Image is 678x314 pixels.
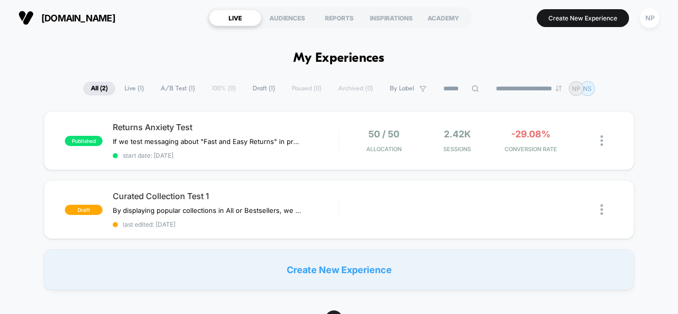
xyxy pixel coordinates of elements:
span: Returns Anxiety Test [113,122,338,132]
span: last edited: [DATE] [113,221,338,228]
span: By displaying popular collections in All or Bestsellers, we will increase engagement and decrease... [113,206,302,214]
span: Live ( 1 ) [117,82,152,95]
span: If we test messaging about "Fast and Easy Returns" in proximity to ATC, users will feel reassured... [113,137,302,146]
span: Allocation [366,146,401,153]
span: draft [65,205,103,215]
div: LIVE [209,10,261,26]
span: Draft ( 1 ) [245,82,283,95]
span: CONVERSION RATE [496,146,565,153]
button: Create New Experience [537,9,629,27]
span: All ( 2 ) [83,82,115,95]
div: INSPIRATIONS [365,10,417,26]
div: NP [640,8,660,28]
span: start date: [DATE] [113,152,338,159]
p: NP [572,85,581,92]
button: [DOMAIN_NAME] [15,10,118,26]
img: close [600,204,603,215]
span: Sessions [423,146,491,153]
button: NP [637,8,663,29]
span: published [65,136,103,146]
div: Create New Experience [44,249,634,290]
span: 2.42k [444,129,471,139]
span: Curated Collection Test 1 [113,191,338,201]
span: A/B Test ( 1 ) [153,82,203,95]
span: -29.08% [511,129,550,139]
img: close [600,135,603,146]
p: NS [583,85,592,92]
h1: My Experiences [293,51,385,66]
span: By Label [390,85,414,92]
img: end [556,85,562,91]
span: [DOMAIN_NAME] [41,13,115,23]
div: AUDIENCES [261,10,313,26]
img: Visually logo [18,10,34,26]
div: ACADEMY [417,10,469,26]
span: 50 / 50 [368,129,399,139]
div: REPORTS [313,10,365,26]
